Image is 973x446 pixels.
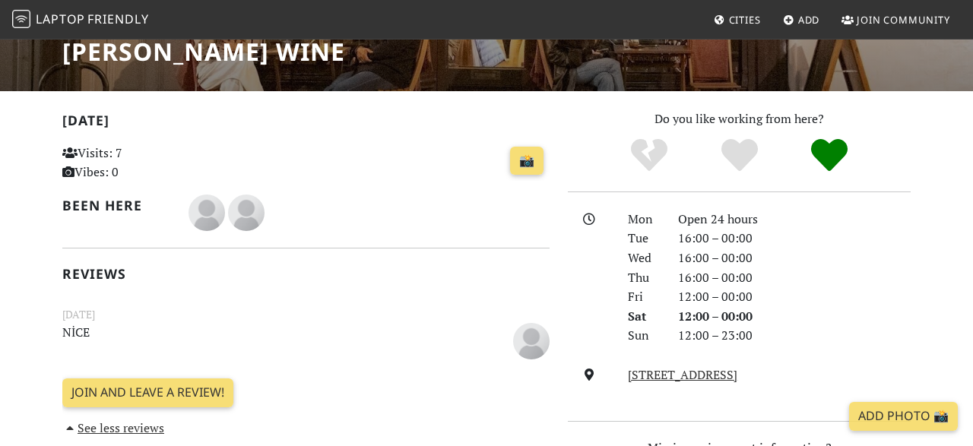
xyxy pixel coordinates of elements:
a: 📸 [510,147,544,176]
div: Definitely! [784,137,875,175]
div: Yes [694,137,784,175]
img: blank-535327c66bd565773addf3077783bbfce4b00ec00e9fd257753287c682c7fa38.png [513,323,550,359]
h2: Reviews [62,266,550,282]
span: Ben S [228,203,265,220]
a: Join and leave a review! [62,378,233,407]
p: Visits: 7 Vibes: 0 [62,144,213,182]
div: 12:00 – 23:00 [669,326,920,346]
span: Ahmet Aksu [189,203,228,220]
h2: [DATE] [62,112,550,134]
a: LaptopFriendly LaptopFriendly [12,7,149,33]
h1: [PERSON_NAME] Wine [62,37,345,66]
div: 16:00 – 00:00 [669,268,920,288]
p: NİCE [53,323,474,357]
img: blank-535327c66bd565773addf3077783bbfce4b00ec00e9fd257753287c682c7fa38.png [189,195,225,231]
div: Tue [619,229,669,248]
div: 12:00 – 00:00 [669,287,920,307]
div: Thu [619,268,669,288]
div: Wed [619,248,669,268]
span: Ahmet Aksu [513,331,550,348]
div: No [604,137,694,175]
div: Open 24 hours [669,210,920,229]
div: Mon [619,210,669,229]
div: Sat [619,307,669,327]
p: Do you like working from here? [568,109,911,129]
small: [DATE] [53,306,559,323]
a: Cities [708,6,767,33]
h2: Been here [62,198,170,214]
div: 12:00 – 00:00 [669,307,920,327]
span: Laptop [36,11,85,27]
span: Cities [729,13,761,27]
div: 16:00 – 00:00 [669,229,920,248]
span: Friendly [87,11,148,27]
img: blank-535327c66bd565773addf3077783bbfce4b00ec00e9fd257753287c682c7fa38.png [228,195,265,231]
a: Join Community [835,6,956,33]
a: [STREET_ADDRESS] [628,366,737,383]
div: 16:00 – 00:00 [669,248,920,268]
a: See less reviews [62,419,164,436]
div: Sun [619,326,669,346]
div: Fri [619,287,669,307]
span: Add [798,13,820,27]
span: Join Community [857,13,950,27]
a: Add [777,6,826,33]
img: LaptopFriendly [12,10,30,28]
